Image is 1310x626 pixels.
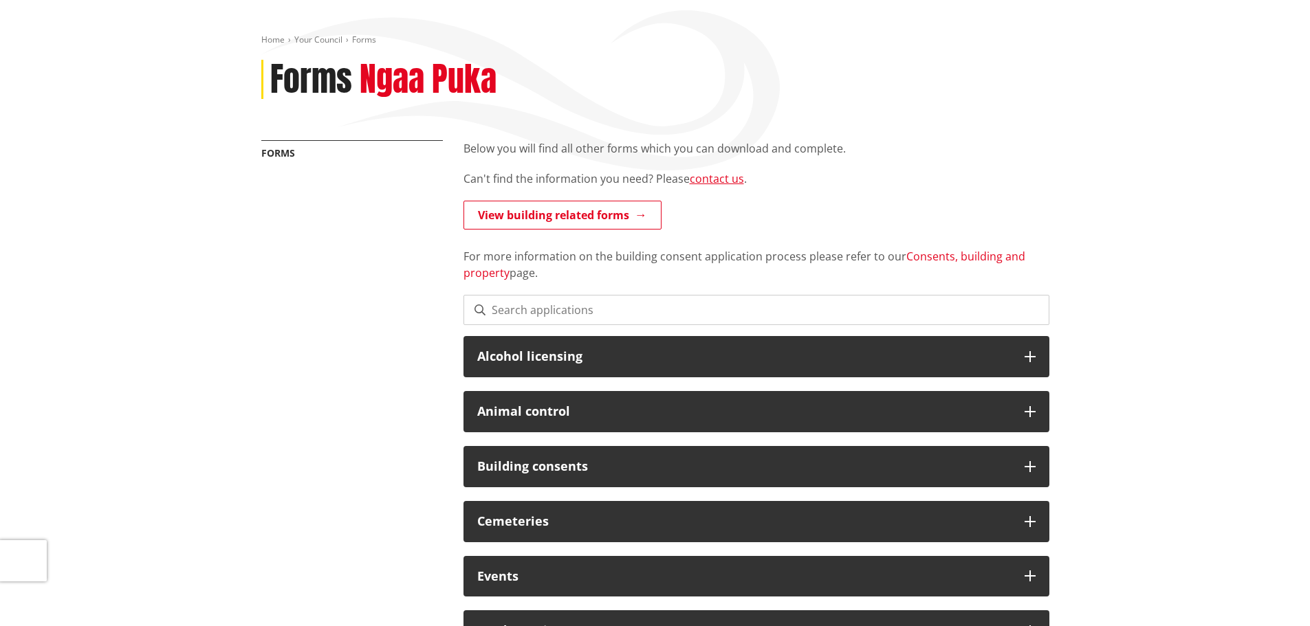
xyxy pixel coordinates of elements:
h3: Animal control [477,405,1011,418]
p: For more information on the building consent application process please refer to our page. [463,232,1049,281]
input: Search applications [463,295,1049,325]
h3: Building consents [477,460,1011,473]
nav: breadcrumb [261,34,1049,46]
p: Can't find the information you need? Please . [463,170,1049,187]
h2: Ngaa Puka [360,60,496,100]
a: Your Council [294,34,342,45]
span: Forms [352,34,376,45]
h3: Events [477,570,1011,583]
a: Consents, building and property [463,249,1025,280]
a: Home [261,34,285,45]
a: View building related forms [463,201,662,230]
h3: Alcohol licensing [477,350,1011,364]
h1: Forms [270,60,352,100]
h3: Cemeteries [477,515,1011,528]
a: contact us [690,171,744,186]
iframe: Messenger Launcher [1247,568,1296,618]
a: Forms [261,146,295,159]
p: Below you will find all other forms which you can download and complete. [463,140,1049,157]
